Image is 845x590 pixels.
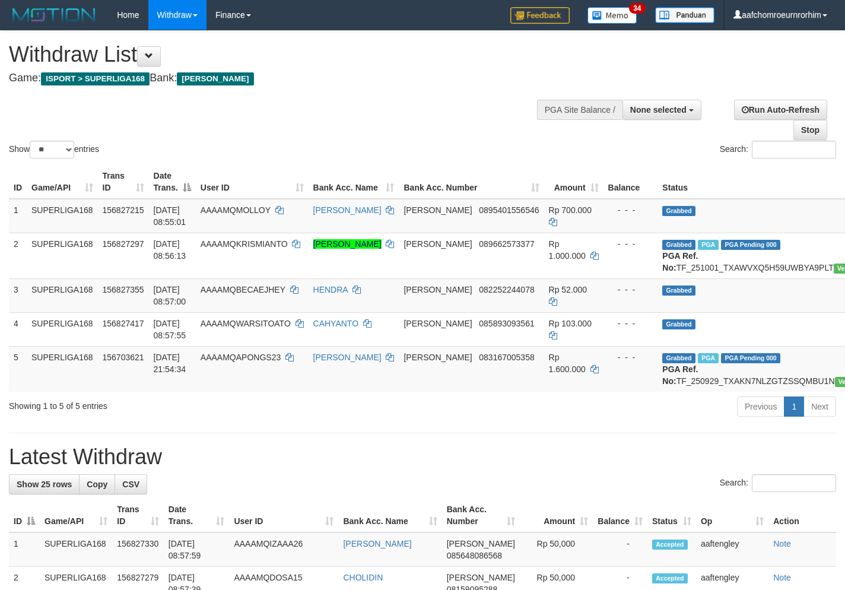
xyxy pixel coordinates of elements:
label: Search: [720,474,836,492]
span: AAAAMQWARSITOATO [201,319,291,328]
a: CSV [115,474,147,494]
span: Copy 082252244078 to clipboard [479,285,534,294]
span: [PERSON_NAME] [404,353,472,362]
td: SUPERLIGA168 [27,278,98,312]
a: Note [773,539,791,548]
h4: Game: Bank: [9,72,551,84]
span: Accepted [652,573,688,583]
td: Rp 50,000 [520,532,593,567]
a: [PERSON_NAME] [343,539,411,548]
span: Rp 700.000 [549,205,592,215]
th: Amount: activate to sort column ascending [544,165,603,199]
th: Op: activate to sort column ascending [696,499,768,532]
span: [PERSON_NAME] [404,319,472,328]
div: - - - [608,318,653,329]
span: [PERSON_NAME] [447,573,515,582]
th: Bank Acc. Name: activate to sort column ascending [309,165,399,199]
span: CSV [122,480,139,489]
th: Action [768,499,836,532]
span: Accepted [652,540,688,550]
td: SUPERLIGA168 [27,312,98,346]
span: [PERSON_NAME] [177,72,253,85]
a: [PERSON_NAME] [313,239,382,249]
td: 1 [9,532,40,567]
span: ISPORT > SUPERLIGA168 [41,72,150,85]
span: Grabbed [662,286,695,296]
span: Grabbed [662,240,695,250]
div: - - - [608,351,653,363]
th: Trans ID: activate to sort column ascending [112,499,164,532]
label: Search: [720,141,836,158]
a: [PERSON_NAME] [313,205,382,215]
td: 3 [9,278,27,312]
span: [PERSON_NAME] [404,205,472,215]
a: Run Auto-Refresh [734,100,827,120]
a: Next [803,396,836,417]
th: Game/API: activate to sort column ascending [40,499,112,532]
span: [DATE] 08:57:00 [154,285,186,306]
b: PGA Ref. No: [662,364,698,386]
span: 156827215 [103,205,144,215]
td: [DATE] 08:57:59 [164,532,230,567]
th: Bank Acc. Number: activate to sort column ascending [399,165,544,199]
span: Rp 1.000.000 [549,239,586,261]
span: Grabbed [662,319,695,329]
td: - [593,532,647,567]
td: 2 [9,233,27,278]
button: None selected [622,100,701,120]
td: 5 [9,346,27,392]
span: [DATE] 08:57:55 [154,319,186,340]
td: SUPERLIGA168 [27,199,98,233]
img: Feedback.jpg [510,7,570,24]
span: 156827417 [103,319,144,328]
input: Search: [752,141,836,158]
th: User ID: activate to sort column ascending [229,499,338,532]
a: Copy [79,474,115,494]
a: 1 [784,396,804,417]
th: Status: activate to sort column ascending [647,499,696,532]
span: Rp 1.600.000 [549,353,586,374]
a: HENDRA [313,285,348,294]
span: Copy [87,480,107,489]
a: CHOLIDIN [343,573,383,582]
td: SUPERLIGA168 [27,233,98,278]
span: AAAAMQAPONGS23 [201,353,281,362]
span: Marked by aafandaneth [698,240,719,250]
span: Grabbed [662,206,695,216]
td: 1 [9,199,27,233]
span: AAAAMQKRISMIANTO [201,239,288,249]
a: Note [773,573,791,582]
div: PGA Site Balance / [537,100,622,120]
span: [DATE] 08:55:01 [154,205,186,227]
a: CAHYANTO [313,319,359,328]
h1: Withdraw List [9,43,551,66]
span: Copy 085893093561 to clipboard [479,319,534,328]
th: Balance [603,165,658,199]
th: ID: activate to sort column descending [9,499,40,532]
div: Showing 1 to 5 of 5 entries [9,395,343,412]
input: Search: [752,474,836,492]
span: AAAAMQMOLLOY [201,205,271,215]
span: [PERSON_NAME] [447,539,515,548]
th: Bank Acc. Name: activate to sort column ascending [338,499,441,532]
span: Rp 103.000 [549,319,592,328]
span: 156703621 [103,353,144,362]
td: aaftengley [696,532,768,567]
b: PGA Ref. No: [662,251,698,272]
a: [PERSON_NAME] [313,353,382,362]
th: ID [9,165,27,199]
td: SUPERLIGA168 [27,346,98,392]
span: 156827297 [103,239,144,249]
th: Bank Acc. Number: activate to sort column ascending [442,499,520,532]
span: AAAAMQBECAEJHEY [201,285,285,294]
div: - - - [608,238,653,250]
th: Date Trans.: activate to sort column descending [149,165,196,199]
span: Copy 083167005358 to clipboard [479,353,534,362]
h1: Latest Withdraw [9,445,836,469]
span: None selected [630,105,687,115]
th: User ID: activate to sort column ascending [196,165,309,199]
span: [PERSON_NAME] [404,285,472,294]
span: 34 [629,3,645,14]
img: Button%20Memo.svg [587,7,637,24]
td: AAAAMQIZAAA26 [229,532,338,567]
